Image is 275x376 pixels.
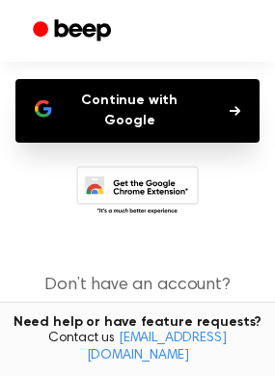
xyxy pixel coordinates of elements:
a: [EMAIL_ADDRESS][DOMAIN_NAME] [87,332,227,363]
span: Contact us [12,331,263,364]
button: Continue with Google [15,79,260,143]
a: Create an Account [19,299,256,325]
p: Don’t have an account? [15,273,260,325]
a: Beep [19,13,128,50]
